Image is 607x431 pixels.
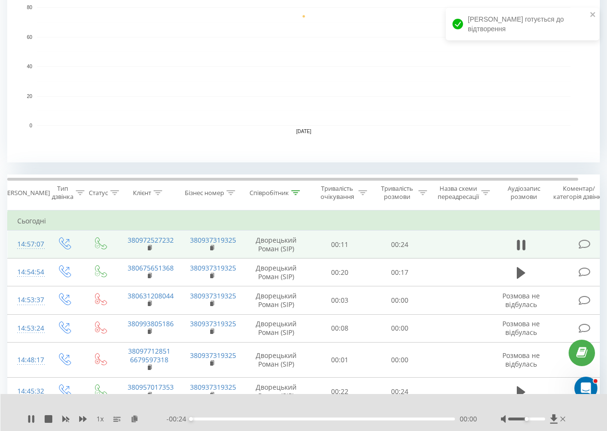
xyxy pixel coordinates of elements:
div: 14:54:54 [17,263,36,282]
div: Клієнт [133,189,151,197]
iframe: Intercom live chat [574,377,597,400]
div: Тип дзвінка [52,185,73,201]
a: 380631208044 [128,291,174,300]
a: 380937319325 [190,319,236,328]
td: Дворецький Роман (SIP) [243,314,310,342]
div: 14:48:17 [17,351,36,369]
text: 40 [27,64,33,69]
td: 00:00 [370,342,430,378]
td: 00:24 [370,231,430,259]
a: 380993805186 [128,319,174,328]
a: 380977128516679597318 [128,346,170,364]
span: - 00:24 [167,414,191,424]
text: [DATE] [296,129,311,134]
text: 0 [29,123,32,128]
span: Розмова не відбулась [502,291,540,309]
a: 380937319325 [190,263,236,272]
a: 380937319325 [190,382,236,392]
td: 00:00 [370,314,430,342]
td: 00:03 [310,286,370,314]
a: 380957017353 [128,382,174,392]
div: 14:45:32 [17,382,36,401]
a: 380937319325 [190,351,236,360]
td: 00:24 [370,378,430,406]
a: 380937319325 [190,235,236,245]
text: 80 [27,5,33,10]
div: Тривалість очікування [318,185,356,201]
div: Коментар/категорія дзвінка [551,185,607,201]
div: Тривалість розмови [378,185,416,201]
span: Розмова не відбулась [502,319,540,337]
span: 00:00 [460,414,477,424]
td: 00:22 [310,378,370,406]
td: Дворецький Роман (SIP) [243,259,310,286]
div: 14:53:24 [17,319,36,338]
span: 1 x [96,414,104,424]
td: 00:01 [310,342,370,378]
span: Розмова не відбулась [502,351,540,369]
div: [PERSON_NAME] [1,189,50,197]
td: 00:17 [370,259,430,286]
div: Назва схеми переадресації [438,185,479,201]
div: 14:57:07 [17,235,36,254]
a: 380937319325 [190,291,236,300]
text: 20 [27,94,33,99]
td: Дворецький Роман (SIP) [243,378,310,406]
td: 00:08 [310,314,370,342]
div: Статус [89,189,108,197]
div: Співробітник [250,189,289,197]
a: 380972527232 [128,235,174,245]
div: Аудіозапис розмови [500,185,547,201]
td: 00:20 [310,259,370,286]
button: close [590,11,596,20]
td: 00:11 [310,231,370,259]
td: Дворецький Роман (SIP) [243,231,310,259]
div: Бізнес номер [185,189,224,197]
td: Дворецький Роман (SIP) [243,342,310,378]
div: [PERSON_NAME] готується до відтворення [446,8,599,40]
td: Дворецький Роман (SIP) [243,286,310,314]
a: 380675651368 [128,263,174,272]
div: Accessibility label [525,417,529,421]
text: 60 [27,35,33,40]
div: 14:53:37 [17,291,36,309]
td: 00:00 [370,286,430,314]
div: Accessibility label [189,417,193,421]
